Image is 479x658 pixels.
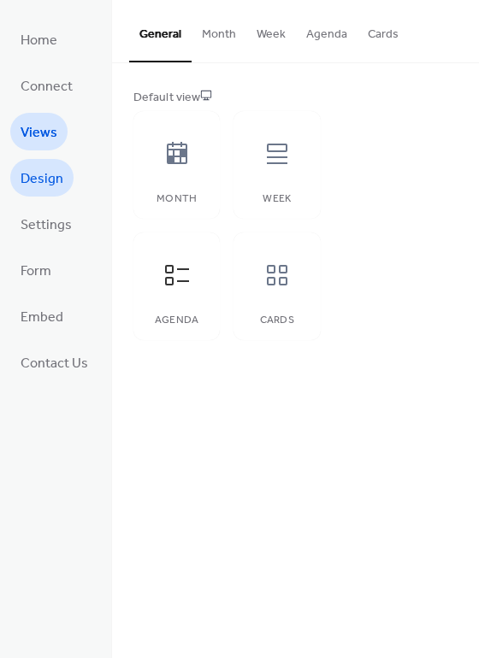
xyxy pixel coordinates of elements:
[10,67,83,104] a: Connect
[251,314,303,326] div: Cards
[10,344,98,381] a: Contact Us
[133,89,454,107] div: Default view
[21,350,88,378] span: Contact Us
[21,258,51,285] span: Form
[10,159,74,197] a: Design
[21,73,73,101] span: Connect
[10,297,74,335] a: Embed
[251,193,303,205] div: Week
[21,212,72,239] span: Settings
[21,27,57,55] span: Home
[151,314,203,326] div: Agenda
[10,113,68,150] a: Views
[10,21,68,58] a: Home
[21,304,63,332] span: Embed
[21,120,57,147] span: Views
[10,205,82,243] a: Settings
[151,193,203,205] div: Month
[21,166,63,193] span: Design
[10,251,62,289] a: Form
